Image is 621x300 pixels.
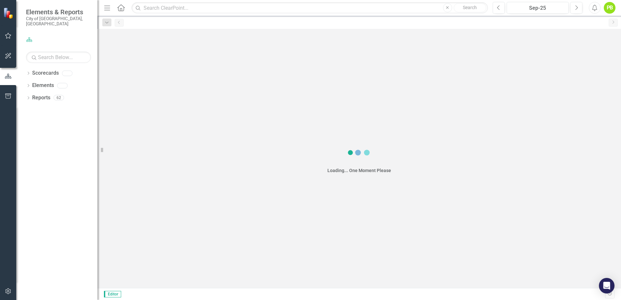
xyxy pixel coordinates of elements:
div: Sep-25 [509,4,566,12]
div: Open Intercom Messenger [599,278,615,294]
img: ClearPoint Strategy [3,7,15,19]
input: Search Below... [26,52,91,63]
button: PB [604,2,615,14]
a: Scorecards [32,69,59,77]
a: Reports [32,94,50,102]
button: Search [454,3,486,12]
a: Elements [32,82,54,89]
div: Loading... One Moment Please [327,167,391,174]
span: Search [463,5,477,10]
span: Elements & Reports [26,8,91,16]
input: Search ClearPoint... [132,2,488,14]
div: 62 [54,95,64,101]
button: Sep-25 [507,2,569,14]
span: Editor [104,291,121,297]
small: City of [GEOGRAPHIC_DATA], [GEOGRAPHIC_DATA] [26,16,91,27]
